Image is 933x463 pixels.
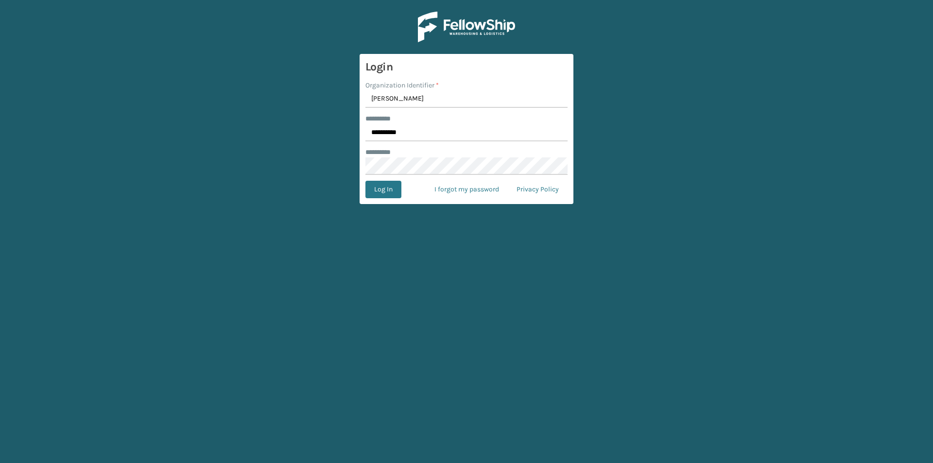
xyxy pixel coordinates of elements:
[418,12,515,42] img: Logo
[365,60,568,74] h3: Login
[365,181,401,198] button: Log In
[365,80,439,90] label: Organization Identifier
[508,181,568,198] a: Privacy Policy
[426,181,508,198] a: I forgot my password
